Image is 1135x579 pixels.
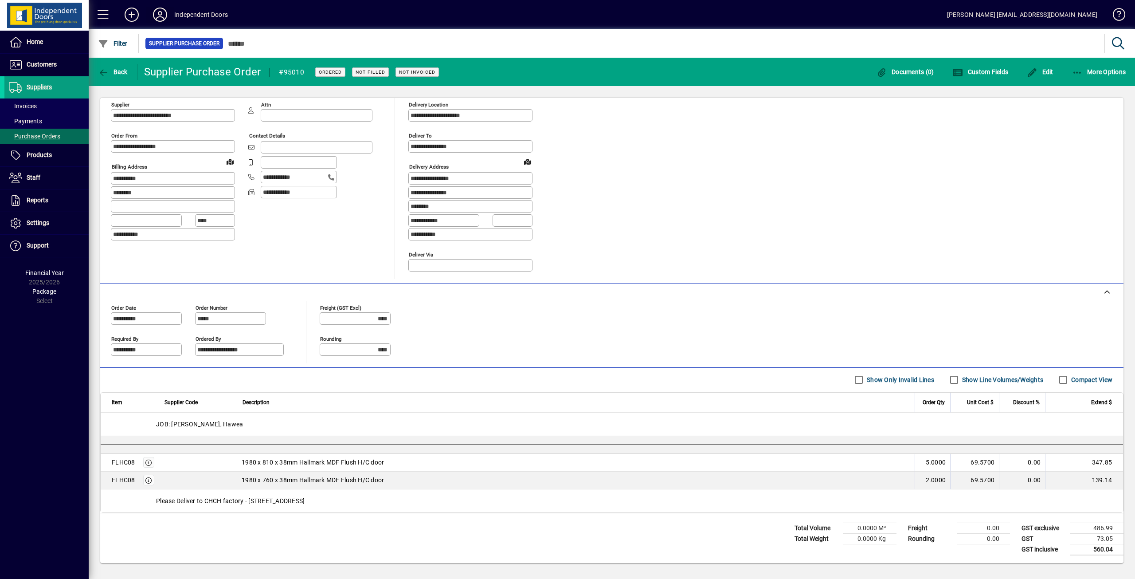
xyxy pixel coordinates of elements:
[27,242,49,249] span: Support
[4,114,89,129] a: Payments
[144,65,261,79] div: Supplier Purchase Order
[146,7,174,23] button: Profile
[904,523,957,533] td: Freight
[279,65,304,79] div: #95010
[89,64,137,80] app-page-header-button: Back
[1069,375,1112,384] label: Compact View
[112,398,122,407] span: Item
[4,31,89,53] a: Home
[790,523,843,533] td: Total Volume
[25,269,64,276] span: Financial Year
[999,472,1045,489] td: 0.00
[319,69,342,75] span: Ordered
[1027,68,1053,75] span: Edit
[27,151,52,158] span: Products
[242,458,384,467] span: 1980 x 810 x 38mm Hallmark MDF Flush H/C door
[790,533,843,544] td: Total Weight
[196,335,221,342] mat-label: Ordered by
[843,523,896,533] td: 0.0000 M³
[32,288,56,295] span: Package
[9,118,42,125] span: Payments
[877,68,934,75] span: Documents (0)
[409,133,432,139] mat-label: Deliver To
[1017,544,1070,555] td: GST inclusive
[9,133,60,140] span: Purchase Orders
[904,533,957,544] td: Rounding
[112,458,135,467] div: FLHC08
[27,83,52,91] span: Suppliers
[843,533,896,544] td: 0.0000 Kg
[9,102,37,110] span: Invoices
[98,68,128,75] span: Back
[4,189,89,212] a: Reports
[409,251,433,257] mat-label: Deliver via
[960,375,1043,384] label: Show Line Volumes/Weights
[950,472,999,489] td: 69.5700
[923,398,945,407] span: Order Qty
[101,413,1123,436] div: JOB: [PERSON_NAME], Hawea
[1070,544,1123,555] td: 560.04
[1106,2,1124,31] a: Knowledge Base
[4,167,89,189] a: Staff
[1025,64,1056,80] button: Edit
[243,398,270,407] span: Description
[4,54,89,76] a: Customers
[950,454,999,472] td: 69.5700
[27,197,48,204] span: Reports
[4,98,89,114] a: Invoices
[320,304,361,311] mat-label: Freight (GST excl)
[149,39,219,48] span: Supplier Purchase Order
[320,335,341,342] mat-label: Rounding
[1017,523,1070,533] td: GST exclusive
[4,235,89,257] a: Support
[999,454,1045,472] td: 0.00
[4,129,89,144] a: Purchase Orders
[1045,454,1123,472] td: 347.85
[111,335,138,342] mat-label: Required by
[1072,68,1126,75] span: More Options
[117,7,146,23] button: Add
[174,8,228,22] div: Independent Doors
[950,64,1010,80] button: Custom Fields
[1045,472,1123,489] td: 139.14
[111,133,137,139] mat-label: Order from
[356,69,385,75] span: Not Filled
[27,61,57,68] span: Customers
[27,38,43,45] span: Home
[521,154,535,169] a: View on map
[112,476,135,484] div: FLHC08
[96,64,130,80] button: Back
[261,102,271,108] mat-label: Attn
[947,8,1097,22] div: [PERSON_NAME] [EMAIL_ADDRESS][DOMAIN_NAME]
[967,398,994,407] span: Unit Cost $
[111,102,129,108] mat-label: Supplier
[111,304,136,311] mat-label: Order date
[164,398,198,407] span: Supplier Code
[1017,533,1070,544] td: GST
[101,489,1123,512] div: Please Deliver to CHCH factory - [STREET_ADDRESS]
[1070,533,1123,544] td: 73.05
[957,533,1010,544] td: 0.00
[1070,64,1128,80] button: More Options
[1091,398,1112,407] span: Extend $
[27,174,40,181] span: Staff
[223,154,237,169] a: View on map
[1070,523,1123,533] td: 486.99
[874,64,936,80] button: Documents (0)
[915,472,950,489] td: 2.0000
[409,102,448,108] mat-label: Delivery Location
[865,375,934,384] label: Show Only Invalid Lines
[4,212,89,234] a: Settings
[4,144,89,166] a: Products
[96,35,130,51] button: Filter
[399,69,435,75] span: Not Invoiced
[952,68,1008,75] span: Custom Fields
[27,219,49,226] span: Settings
[915,454,950,472] td: 5.0000
[196,304,227,311] mat-label: Order number
[98,40,128,47] span: Filter
[957,523,1010,533] td: 0.00
[1013,398,1040,407] span: Discount %
[242,476,384,484] span: 1980 x 760 x 38mm Hallmark MDF Flush H/C door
